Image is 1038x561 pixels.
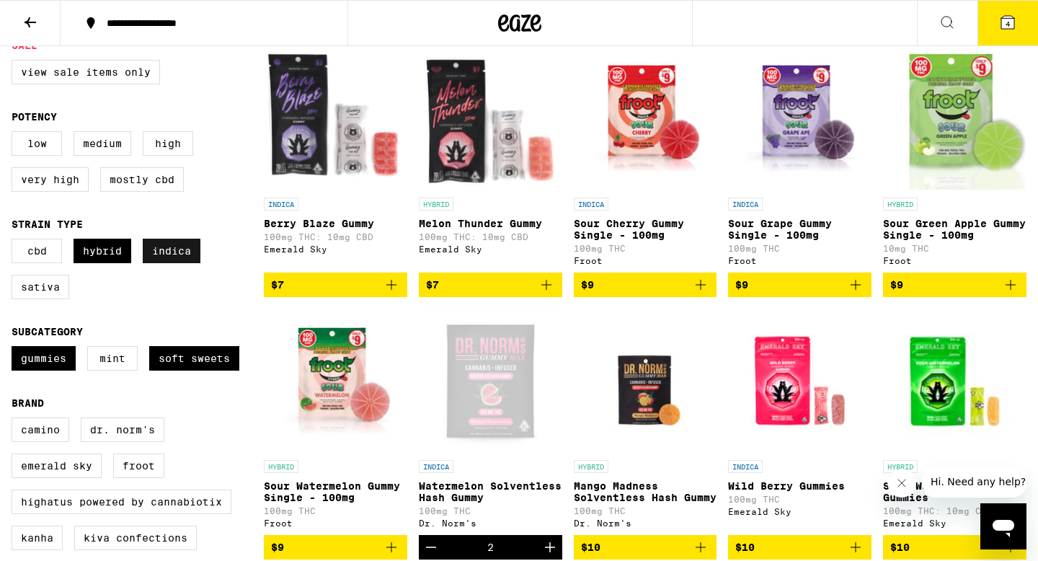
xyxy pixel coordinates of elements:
[922,466,1026,498] iframe: Message from company
[419,232,562,242] p: 100mg THC: 10mg CBD
[728,256,871,265] div: Froot
[574,256,717,265] div: Froot
[149,346,239,371] label: Soft Sweets
[728,507,871,516] div: Emerald Sky
[264,46,407,190] img: Emerald Sky - Berry Blaze Gummy
[728,535,871,560] button: Add to bag
[728,198,763,211] p: INDICA
[419,198,453,211] p: HYBRID
[426,279,439,291] span: $7
[419,273,562,297] button: Add to bag
[12,346,76,371] label: Gummies
[12,239,62,263] label: CBD
[728,495,871,504] p: 100mg THC
[890,542,910,553] span: $10
[574,198,608,211] p: INDICA
[890,279,903,291] span: $9
[883,218,1026,241] p: Sour Green Apple Gummy Single - 100mg
[271,279,284,291] span: $7
[883,273,1026,297] button: Add to bag
[728,218,871,241] p: Sour Grape Gummy Single - 100mg
[12,60,160,84] label: View Sale Items Only
[883,309,1026,535] a: Open page for Sour Watermelon Gummies from Emerald Sky
[264,232,407,242] p: 100mg THC: 10mg CBD
[883,535,1026,560] button: Add to bag
[264,518,407,528] div: Froot
[574,506,717,516] p: 100mg THC
[419,244,562,254] div: Emerald Sky
[12,218,83,230] legend: Strain Type
[12,167,89,192] label: Very High
[264,218,407,229] p: Berry Blaze Gummy
[113,454,164,478] label: Froot
[74,526,197,550] label: Kiva Confections
[264,309,407,535] a: Open page for Sour Watermelon Gummy Single - 100mg from Froot
[12,326,83,337] legend: Subcategory
[143,239,200,263] label: Indica
[100,167,184,192] label: Mostly CBD
[12,454,102,478] label: Emerald Sky
[735,542,755,553] span: $10
[264,244,407,254] div: Emerald Sky
[574,460,608,473] p: HYBRID
[574,518,717,528] div: Dr. Norm's
[271,542,284,553] span: $9
[574,309,717,453] img: Dr. Norm's - Mango Madness Solventless Hash Gummy
[74,131,131,156] label: Medium
[264,460,298,473] p: HYBRID
[574,535,717,560] button: Add to bag
[581,542,600,553] span: $10
[581,279,594,291] span: $9
[87,346,138,371] label: Mint
[264,309,407,453] img: Froot - Sour Watermelon Gummy Single - 100mg
[419,309,562,535] a: Open page for Watermelon Solventless Hash Gummy from Dr. Norm's
[977,1,1038,45] button: 4
[419,46,562,273] a: Open page for Melon Thunder Gummy from Emerald Sky
[887,469,916,498] iframe: Close message
[883,198,918,211] p: HYBRID
[728,309,871,453] img: Emerald Sky - Wild Berry Gummies
[419,535,443,560] button: Decrement
[12,111,57,123] legend: Potency
[74,239,131,263] label: Hybrid
[538,535,562,560] button: Increment
[728,46,871,190] img: Froot - Sour Grape Gummy Single - 100mg
[264,535,407,560] button: Add to bag
[728,244,871,253] p: 100mg THC
[728,273,871,297] button: Add to bag
[419,218,562,229] p: Melon Thunder Gummy
[574,244,717,253] p: 100mg THC
[574,46,717,273] a: Open page for Sour Cherry Gummy Single - 100mg from Froot
[12,490,231,514] label: Highatus Powered by Cannabiotix
[728,46,871,273] a: Open page for Sour Grape Gummy Single - 100mg from Froot
[419,518,562,528] div: Dr. Norm's
[728,309,871,535] a: Open page for Wild Berry Gummies from Emerald Sky
[883,480,1026,503] p: Sour Watermelon Gummies
[883,244,1026,253] p: 10mg THC
[735,279,748,291] span: $9
[980,503,1026,549] iframe: Button to launch messaging window
[12,131,62,156] label: Low
[883,506,1026,516] p: 100mg THC: 10mg CBD
[419,480,562,503] p: Watermelon Solventless Hash Gummy
[264,46,407,273] a: Open page for Berry Blaze Gummy from Emerald Sky
[419,460,453,473] p: INDICA
[574,218,717,241] p: Sour Cherry Gummy Single - 100mg
[12,418,69,442] label: Camino
[264,273,407,297] button: Add to bag
[883,256,1026,265] div: Froot
[883,518,1026,528] div: Emerald Sky
[883,46,1026,273] a: Open page for Sour Green Apple Gummy Single - 100mg from Froot
[419,46,562,190] img: Emerald Sky - Melon Thunder Gummy
[883,46,1026,190] img: Froot - Sour Green Apple Gummy Single - 100mg
[487,542,494,553] div: 2
[143,131,193,156] label: High
[264,198,298,211] p: INDICA
[12,526,63,550] label: Kanha
[12,275,69,299] label: Sativa
[574,480,717,503] p: Mango Madness Solventless Hash Gummy
[574,309,717,535] a: Open page for Mango Madness Solventless Hash Gummy from Dr. Norm's
[574,46,717,190] img: Froot - Sour Cherry Gummy Single - 100mg
[12,397,44,409] legend: Brand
